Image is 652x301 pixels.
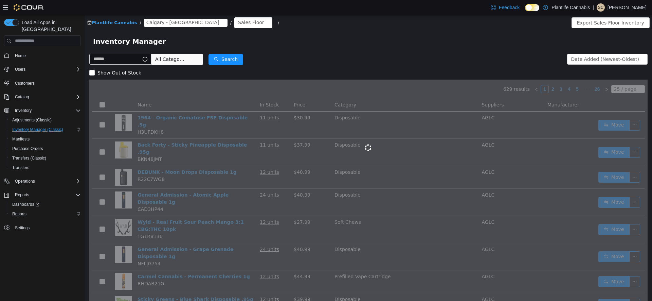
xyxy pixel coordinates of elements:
span: Adjustments (Classic) [10,116,81,124]
a: Adjustments (Classic) [10,116,54,124]
i: icon: down [105,42,109,47]
i: icon: down [555,42,559,47]
span: Transfers [12,165,29,170]
input: Dark Mode [525,4,539,11]
a: Manifests [10,135,32,143]
span: / [193,5,194,10]
button: Reports [7,209,84,219]
button: Purchase Orders [7,144,84,153]
div: Sydney Callaghan [597,3,605,12]
button: Inventory [1,106,84,115]
span: Operations [12,177,81,185]
span: Calgary - Harvest Hills [61,4,134,11]
span: Catalog [15,94,29,100]
span: Inventory Manager [8,21,85,32]
span: Transfers (Classic) [10,154,81,162]
button: Export Sales Floor Inventory [487,2,565,13]
span: Transfers (Classic) [12,155,46,161]
span: Reports [12,211,26,217]
a: Settings [12,224,32,232]
a: icon: shopPlantlife Cannabis [2,5,52,10]
span: Load All Apps in [GEOGRAPHIC_DATA] [19,19,81,33]
button: Adjustments (Classic) [7,115,84,125]
span: Feedback [499,4,520,11]
span: All Categories [70,41,101,48]
i: icon: shop [2,5,7,10]
span: Reports [10,210,81,218]
button: Customers [1,78,84,88]
span: Operations [15,179,35,184]
span: / [55,5,56,10]
button: Operations [1,177,84,186]
a: Transfers (Classic) [10,154,49,162]
span: Purchase Orders [12,146,43,151]
button: Operations [12,177,38,185]
i: icon: info-circle [58,42,62,47]
p: Plantlife Cannabis [551,3,590,12]
img: Cova [14,4,44,11]
span: Transfers [10,164,81,172]
span: Manifests [12,136,30,142]
button: Home [1,50,84,60]
span: Purchase Orders [10,145,81,153]
a: Home [12,52,29,60]
button: Manifests [7,134,84,144]
button: Catalog [1,92,84,102]
button: Reports [1,190,84,200]
p: [PERSON_NAME] [608,3,647,12]
span: Inventory [15,108,32,113]
a: Dashboards [10,200,42,208]
span: Settings [15,225,30,231]
button: Inventory Manager (Classic) [7,125,84,134]
button: Settings [1,223,84,233]
span: Reports [12,191,81,199]
button: Users [1,65,84,74]
span: Dark Mode [525,11,525,12]
a: Feedback [488,1,522,14]
span: Inventory [12,106,81,115]
button: icon: searchSearch [124,39,158,50]
span: Catalog [12,93,81,101]
span: Settings [12,223,81,232]
button: Reports [12,191,32,199]
button: Transfers (Classic) [7,153,84,163]
span: Dashboards [10,200,81,208]
nav: Complex example [4,48,81,250]
div: Sales Floor [153,2,179,13]
button: Inventory [12,106,34,115]
a: Transfers [10,164,32,172]
a: Customers [12,79,37,87]
a: Reports [10,210,29,218]
span: Inventory Manager (Classic) [12,127,63,132]
span: Show Out of Stock [10,55,59,61]
span: Reports [15,192,29,198]
button: Catalog [12,93,32,101]
button: Users [12,65,28,73]
span: Home [12,51,81,60]
span: SC [598,3,604,12]
span: Users [12,65,81,73]
span: Users [15,67,25,72]
span: Adjustments (Classic) [12,117,52,123]
a: Dashboards [7,200,84,209]
span: Customers [15,81,35,86]
span: Home [15,53,26,58]
span: Manifests [10,135,81,143]
span: / [145,5,147,10]
span: Customers [12,79,81,87]
a: Purchase Orders [10,145,46,153]
span: Dashboards [12,202,39,207]
p: | [593,3,594,12]
div: Date Added (Newest-Oldest) [486,39,554,49]
button: Transfers [7,163,84,172]
a: Inventory Manager (Classic) [10,126,66,134]
span: Inventory Manager (Classic) [10,126,81,134]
